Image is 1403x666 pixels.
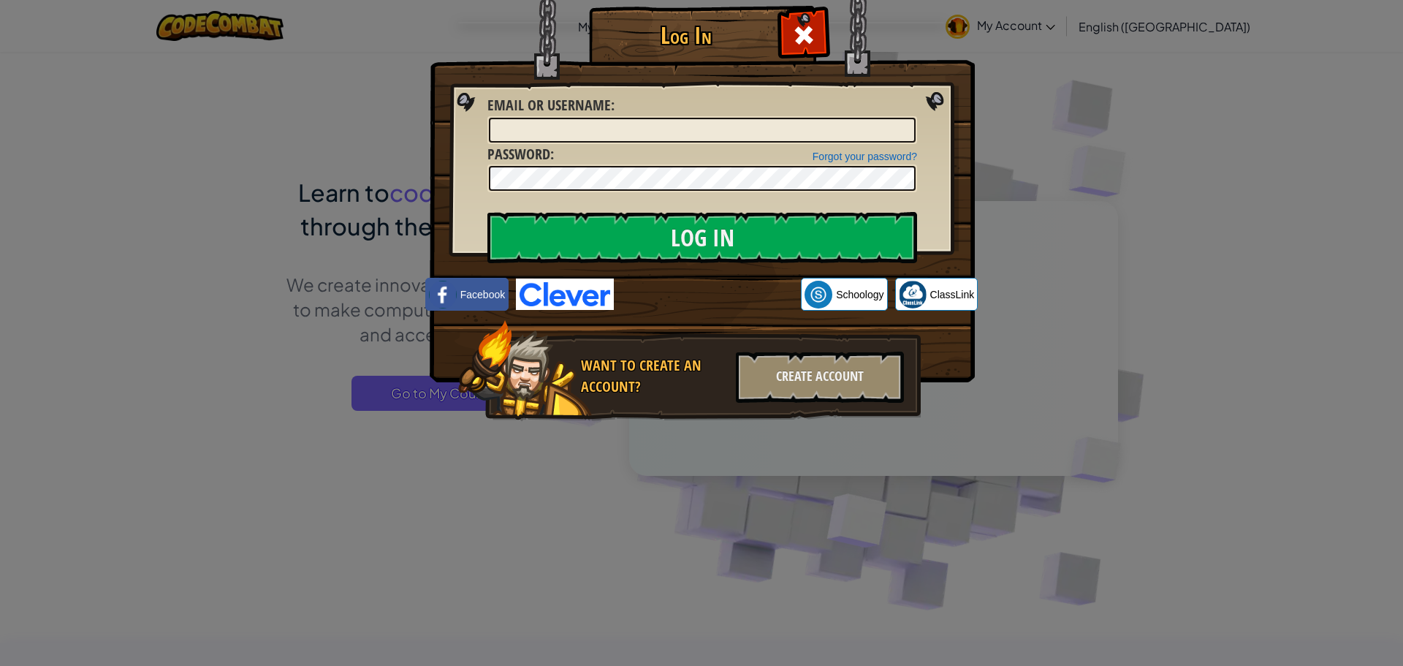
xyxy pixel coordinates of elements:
div: Create Account [736,352,904,403]
span: Facebook [460,287,505,302]
img: clever-logo-blue.png [516,279,614,310]
h1: Log In [593,23,779,48]
label: : [487,144,554,165]
span: ClassLink [930,287,975,302]
div: Want to create an account? [581,355,727,397]
a: Forgot your password? [813,151,917,162]
img: classlink-logo-small.png [899,281,927,309]
label: : [487,95,615,116]
span: Password [487,144,550,164]
input: Log In [487,212,917,263]
iframe: Sign in with Google Button [614,279,801,311]
span: Schoology [836,287,883,302]
img: facebook_small.png [429,281,457,309]
img: schoology.png [805,281,832,309]
span: Email or Username [487,95,611,115]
